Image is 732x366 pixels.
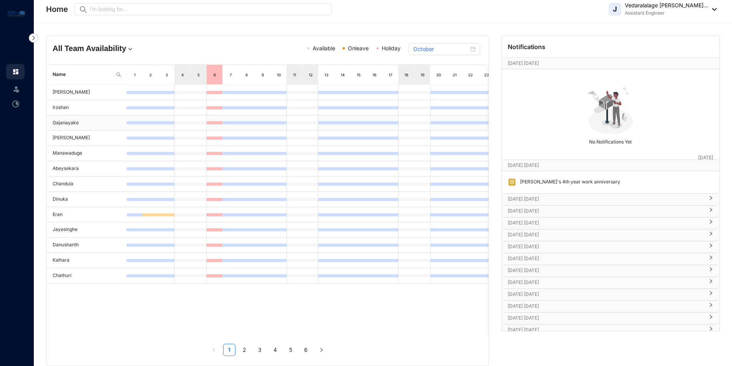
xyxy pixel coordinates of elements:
span: right [709,258,713,260]
a: 2 [239,344,250,356]
div: [DATE] [DATE] [502,229,719,241]
span: right [709,294,713,295]
div: [DATE] [DATE] [502,277,719,289]
div: 22 [467,71,474,79]
span: right [709,318,713,319]
div: [DATE] [DATE][DATE] [502,160,719,171]
p: [DATE] [698,154,713,162]
div: 19 [419,71,426,79]
a: 4 [270,344,281,356]
div: 18 [403,71,409,79]
p: No Notifications Yet [504,136,717,146]
span: Holiday [382,45,401,51]
div: 20 [436,71,442,79]
div: 14 [340,71,346,79]
p: [DATE] [DATE] [508,314,704,322]
span: right [709,199,713,200]
div: 7 [228,71,234,79]
li: 4 [269,344,282,356]
div: [DATE] [DATE] [502,253,719,265]
td: Iroshan [46,100,126,115]
div: 5 [195,71,202,79]
input: I’m looking for... [89,5,327,13]
button: right [315,344,328,356]
p: [DATE] [DATE] [508,243,704,251]
span: right [709,234,713,236]
a: 1 [224,344,235,356]
a: 6 [300,344,312,356]
a: 5 [285,344,296,356]
td: Abeysekara [46,161,126,176]
p: [DATE] [DATE] [508,302,704,310]
p: [DATE] [DATE] [508,231,704,239]
img: home.c6720e0a13eba0172344.svg [12,68,19,75]
span: right [709,306,713,307]
li: 5 [285,344,297,356]
p: [DATE] [DATE] [508,59,698,67]
div: 11 [291,71,298,79]
div: 12 [308,71,314,79]
p: Vedaralalage [PERSON_NAME]... [625,2,708,9]
div: [DATE] [DATE] [502,301,719,312]
td: Kalhara [46,253,126,268]
span: J [613,6,617,13]
td: Chathuri [46,268,126,284]
a: 3 [254,344,266,356]
p: [DATE] [DATE] [508,207,704,215]
div: [DATE] [DATE][DATE] [502,58,719,69]
td: Danushanth [46,237,126,253]
img: no-notification-yet.99f61bb71409b19b567a5111f7a484a1.svg [584,83,637,136]
div: 17 [388,71,394,79]
p: [DATE] [DATE] [508,195,704,203]
div: 8 [243,71,250,79]
div: 9 [260,71,266,79]
td: [PERSON_NAME] [46,85,126,100]
p: [DATE] [DATE] [508,162,698,169]
div: [DATE] [DATE] [502,289,719,300]
div: [DATE] [DATE] [502,206,719,217]
span: Onleave [348,45,369,51]
div: 21 [452,71,458,79]
span: right [709,246,713,248]
span: Name [53,71,113,78]
div: [DATE] [DATE] [502,218,719,229]
p: Home [46,4,68,15]
li: Previous Page [208,344,220,356]
td: Gajanayake [46,115,126,131]
p: [DATE] [DATE] [508,255,704,262]
div: 15 [356,71,362,79]
p: [DATE] [DATE] [508,326,704,334]
div: 2 [147,71,154,79]
span: right [709,282,713,284]
h4: All Team Availability [53,43,195,54]
li: Home [6,64,25,79]
li: 6 [300,344,312,356]
span: right [709,211,713,212]
img: dropdown.780994ddfa97fca24b89f58b1de131fa.svg [126,45,134,53]
span: right [319,348,324,352]
td: Manawaduge [46,146,126,161]
p: [DATE] [DATE] [508,290,704,298]
span: left [212,348,216,352]
p: [DATE] [DATE] [508,267,704,274]
img: dropdown-black.8e83cc76930a90b1a4fdb6d089b7bf3a.svg [708,8,717,11]
td: [PERSON_NAME] [46,130,126,146]
li: 1 [223,344,235,356]
div: 1 [132,71,138,79]
div: [DATE] [DATE] [502,241,719,253]
span: right [709,330,713,331]
td: Eran [46,207,126,223]
td: Jayasinghe [46,222,126,237]
img: anniversary.d4fa1ee0abd6497b2d89d817e415bd57.svg [508,178,516,186]
img: leave-unselected.2934df6273408c3f84d9.svg [12,85,20,93]
div: [DATE] [DATE] [502,313,719,324]
div: 16 [371,71,378,79]
td: Dinuka [46,192,126,207]
div: [DATE] [DATE] [502,325,719,336]
p: [PERSON_NAME]'s 4th year work anniversary [516,178,620,186]
div: [DATE] [DATE] [502,194,719,205]
li: 3 [254,344,266,356]
button: left [208,344,220,356]
div: 23 [484,71,490,79]
span: right [709,223,713,224]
